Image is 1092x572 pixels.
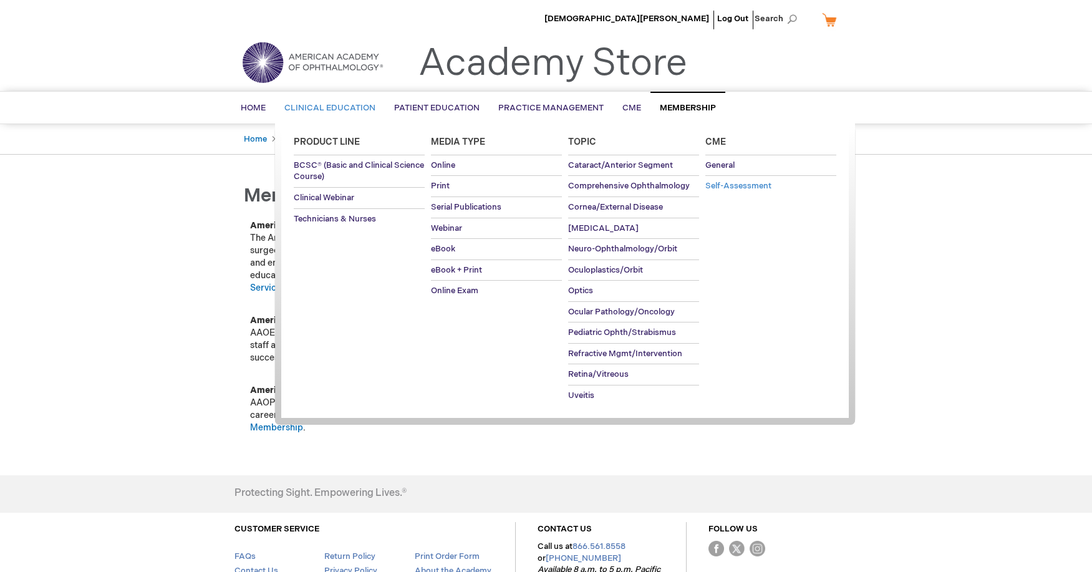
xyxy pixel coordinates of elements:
a: Academy Store [418,41,687,86]
a: Print Order Form [415,551,480,561]
span: Optics [568,286,593,296]
span: Online [431,160,455,170]
a: FOLLOW US [708,524,758,534]
a: Log Out [717,14,748,24]
p: AAOE is the Academy’s practice management membership organization providing administrative staff ... [250,314,668,364]
img: Twitter [729,541,745,556]
span: Practice Management [498,103,604,113]
span: [MEDICAL_DATA] [568,223,639,233]
a: [PHONE_NUMBER] [546,553,621,563]
span: Print [431,181,450,191]
span: Oculoplastics/Orbit [568,265,643,275]
span: CME [622,103,641,113]
span: Cme [705,137,726,147]
span: Search [755,6,802,31]
strong: American Academy of Ophthalmic Executives [250,315,447,326]
a: Return Policy [324,551,375,561]
a: CUSTOMER SERVICE [234,524,319,534]
span: Online Exam [431,286,478,296]
p: AAOP™ is the Academy's membership organization dedicated to meeting the educational needs and car... [250,384,668,434]
a: [DEMOGRAPHIC_DATA][PERSON_NAME] [544,14,709,24]
span: Membership [244,185,356,207]
span: Topic [568,137,596,147]
p: The American Academy of Ophthalmology is the world’s largest association of eye physicians and su... [250,220,668,294]
span: Neuro-Ophthalmology/Orbit [568,244,677,254]
span: Patient Education [394,103,480,113]
a: FAQs [234,551,256,561]
span: Cataract/Anterior Segment [568,160,673,170]
span: Home [241,103,266,113]
span: Retina/Vitreous [568,369,629,379]
span: General [705,160,735,170]
span: Webinar [431,223,462,233]
img: Facebook [708,541,724,556]
img: instagram [750,541,765,556]
span: BCSC® (Basic and Clinical Science Course) [294,160,424,182]
span: Self-Assessment [705,181,771,191]
span: Product Line [294,137,360,147]
span: Technicians & Nurses [294,214,376,224]
a: CONTACT US [538,524,592,534]
span: Serial Publications [431,202,501,212]
a: 866.561.8558 [573,541,626,551]
span: Ocular Pathology/Oncology [568,307,675,317]
span: Clinical Webinar [294,193,354,203]
span: Cornea/External Disease [568,202,663,212]
a: Home [244,134,267,144]
h4: Protecting Sight. Empowering Lives.® [234,488,407,499]
span: Media Type [431,137,485,147]
span: Clinical Education [284,103,375,113]
strong: American Academy of Ophthalmology [250,220,412,231]
span: eBook [431,244,455,254]
span: Pediatric Ophth/Strabismus [568,327,676,337]
span: eBook + Print [431,265,482,275]
span: Refractive Mgmt/Intervention [568,349,682,359]
span: Uveitis [568,390,594,400]
strong: American Academy of Ophthalmic Professionals [250,385,458,395]
span: Membership [660,103,716,113]
span: Comprehensive Ophthalmology [568,181,690,191]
